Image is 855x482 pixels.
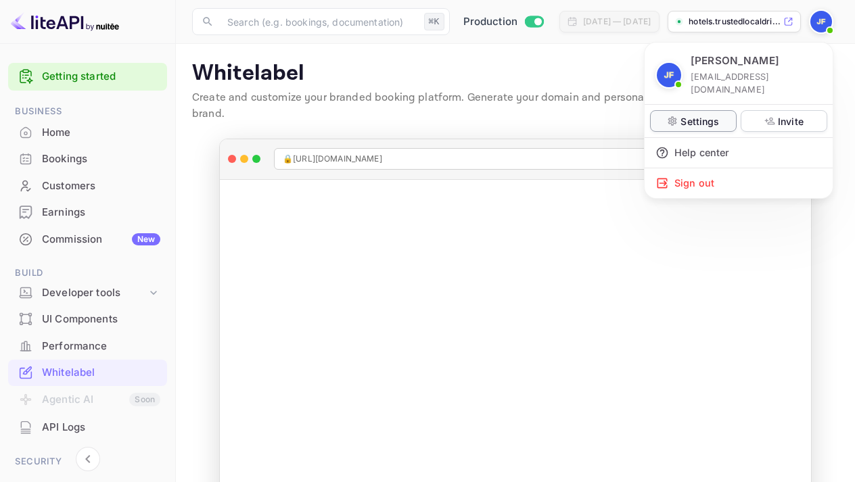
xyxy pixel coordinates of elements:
[657,63,681,87] img: Jenny Frimer
[645,138,833,168] div: Help center
[691,70,822,96] p: [EMAIL_ADDRESS][DOMAIN_NAME]
[778,114,804,128] p: Invite
[691,53,779,69] p: [PERSON_NAME]
[680,114,719,128] p: Settings
[645,168,833,198] div: Sign out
